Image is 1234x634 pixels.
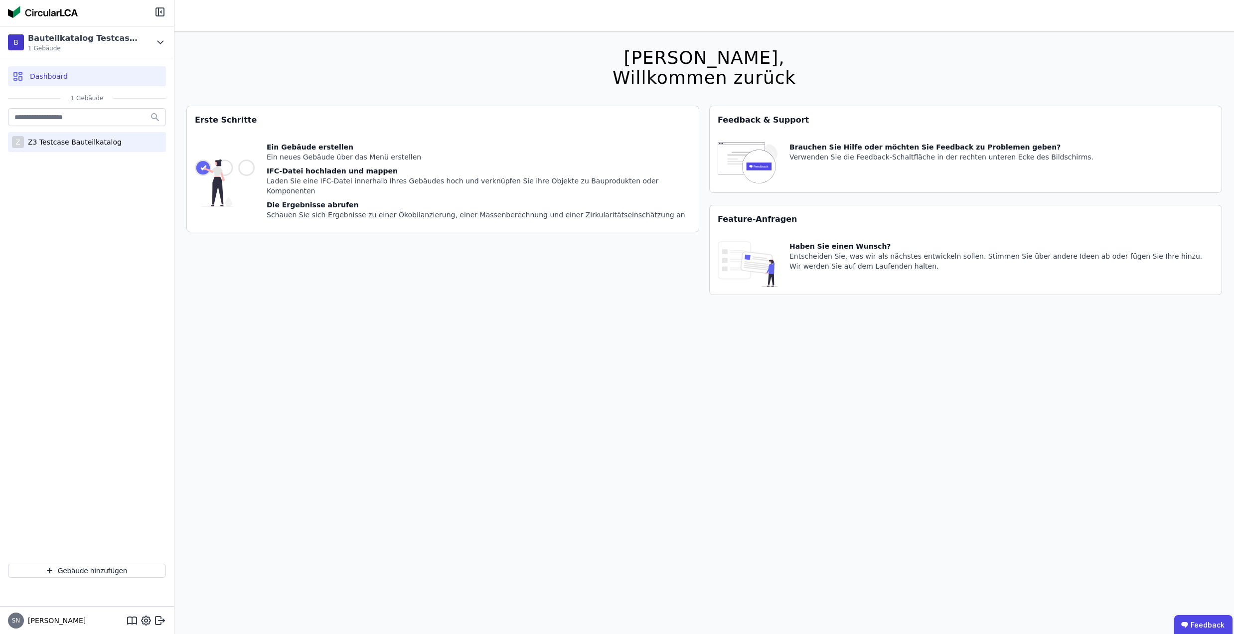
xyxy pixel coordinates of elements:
[267,176,691,196] div: Laden Sie eine IFC-Datei innerhalb Ihres Gebäudes hoch und verknüpfen Sie ihre Objekte zu Bauprod...
[710,106,1222,134] div: Feedback & Support
[710,205,1222,233] div: Feature-Anfragen
[267,152,691,162] div: Ein neues Gebäude über das Menü erstellen
[187,106,699,134] div: Erste Schritte
[789,241,1214,251] div: Haben Sie einen Wunsch?
[28,44,143,52] span: 1 Gebäude
[789,152,1093,162] div: Verwenden Sie die Feedback-Schaltfläche in der rechten unteren Ecke des Bildschirms.
[718,142,777,184] img: feedback-icon-HCTs5lye.svg
[30,71,68,81] span: Dashboard
[267,142,691,152] div: Ein Gebäude erstellen
[8,564,166,578] button: Gebäude hinzufügen
[613,48,796,68] div: [PERSON_NAME],
[267,210,691,220] div: Schauen Sie sich Ergebnisse zu einer Ökobilanzierung, einer Massenberechnung und einer Zirkularit...
[718,241,777,287] img: feature_request_tile-UiXE1qGU.svg
[613,68,796,88] div: Willkommen zurück
[24,616,86,626] span: [PERSON_NAME]
[789,142,1093,152] div: Brauchen Sie Hilfe oder möchten Sie Feedback zu Problemen geben?
[28,32,143,44] div: Bauteilkatalog Testcase Z3
[267,200,691,210] div: Die Ergebnisse abrufen
[195,142,255,224] img: getting_started_tile-DrF_GRSv.svg
[61,94,114,102] span: 1 Gebäude
[8,34,24,50] div: B
[12,618,20,624] span: SN
[267,166,691,176] div: IFC-Datei hochladen und mappen
[12,136,24,148] div: Z
[789,251,1214,271] div: Entscheiden Sie, was wir als nächstes entwickeln sollen. Stimmen Sie über andere Ideen ab oder fü...
[24,137,122,147] div: Z3 Testcase Bauteilkatalog
[8,6,78,18] img: Concular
